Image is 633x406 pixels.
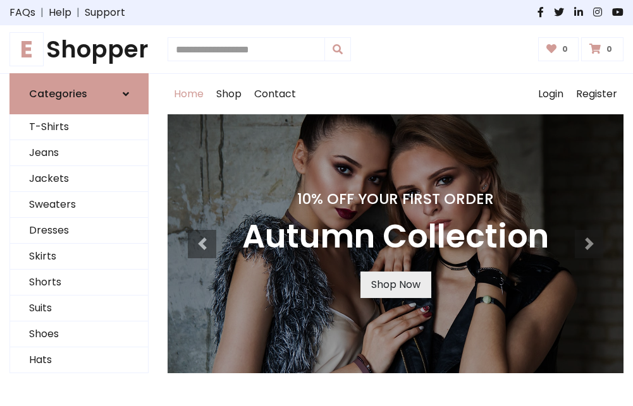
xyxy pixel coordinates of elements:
span: E [9,32,44,66]
a: Suits [10,296,148,321]
a: Register [570,74,624,114]
a: Dresses [10,218,148,244]
a: Jeans [10,140,148,166]
h4: 10% Off Your First Order [242,190,549,208]
a: Login [532,74,570,114]
span: 0 [559,44,571,55]
a: Hats [10,347,148,373]
a: Home [168,74,210,114]
a: 0 [538,37,579,61]
a: Categories [9,73,149,114]
a: Shop Now [360,272,431,298]
a: Help [49,5,71,20]
span: | [35,5,49,20]
a: FAQs [9,5,35,20]
a: 0 [581,37,624,61]
a: Shoes [10,321,148,347]
a: Contact [248,74,302,114]
h3: Autumn Collection [242,218,549,256]
a: Shorts [10,270,148,296]
a: Skirts [10,244,148,270]
a: Shop [210,74,248,114]
a: Sweaters [10,192,148,218]
h1: Shopper [9,35,149,63]
span: 0 [603,44,615,55]
span: | [71,5,85,20]
a: Support [85,5,125,20]
a: Jackets [10,166,148,192]
h6: Categories [29,88,87,100]
a: T-Shirts [10,114,148,140]
a: EShopper [9,35,149,63]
